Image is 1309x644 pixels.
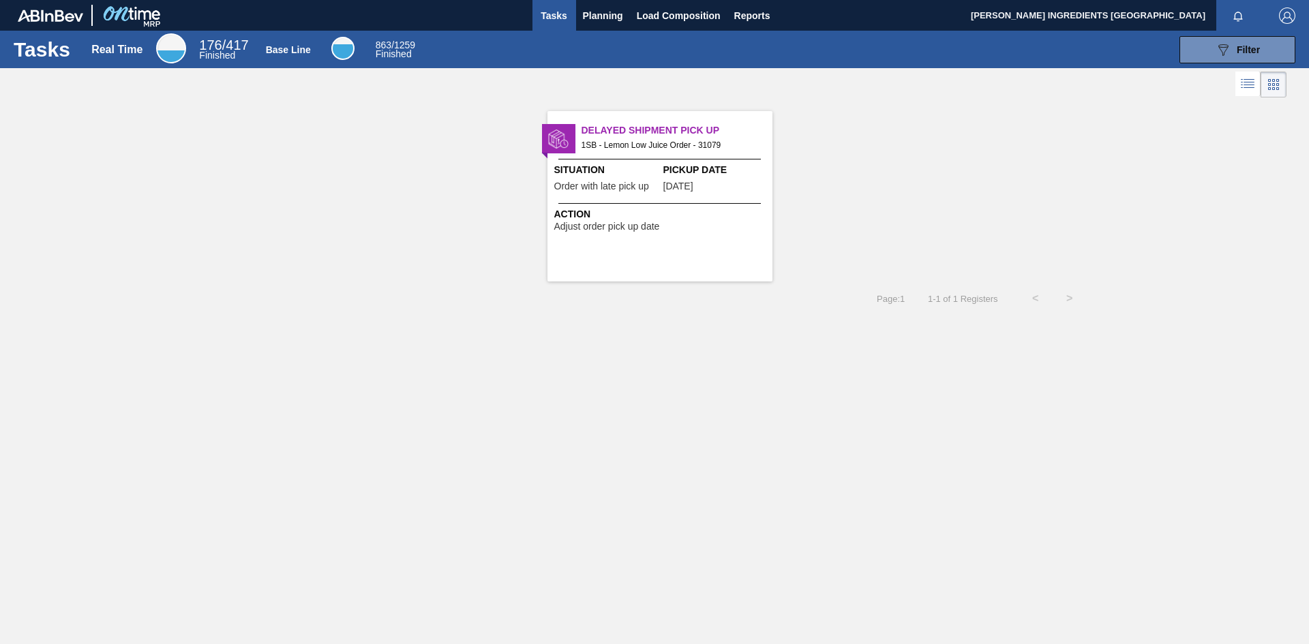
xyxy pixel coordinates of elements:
[376,40,391,50] span: 863
[91,44,142,56] div: Real Time
[376,48,412,59] span: Finished
[266,44,311,55] div: Base Line
[199,40,248,60] div: Real Time
[1053,281,1087,316] button: >
[582,138,762,153] span: 1SB - Lemon Low Juice Order - 31079
[14,42,74,57] h1: Tasks
[663,163,769,177] span: Pickup Date
[925,294,997,304] span: 1 - 1 of 1 Registers
[1019,281,1053,316] button: <
[1261,72,1287,97] div: Card Vision
[637,7,721,24] span: Load Composition
[376,41,415,59] div: Base Line
[331,37,355,60] div: Base Line
[1216,6,1260,25] button: Notifications
[539,7,569,24] span: Tasks
[199,50,235,61] span: Finished
[1179,36,1295,63] button: Filter
[554,221,660,232] span: Adjust order pick up date
[554,207,769,221] span: Action
[877,294,905,304] span: Page : 1
[583,7,623,24] span: Planning
[199,37,222,52] span: 176
[1235,72,1261,97] div: List Vision
[199,37,248,52] span: / 417
[554,163,660,177] span: Situation
[156,33,186,63] div: Real Time
[582,123,772,138] span: Delayed Shipment Pick Up
[1279,7,1295,24] img: Logout
[554,181,649,191] span: Order with late pick up
[548,129,569,149] img: status
[663,181,693,191] span: 08/27/2025
[376,40,415,50] span: / 1259
[1237,44,1260,55] span: Filter
[734,7,770,24] span: Reports
[18,10,83,22] img: TNhmsLtSVTkK8tSr43FrP2fwEKptu5GPRR3wAAAABJRU5ErkJggg==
